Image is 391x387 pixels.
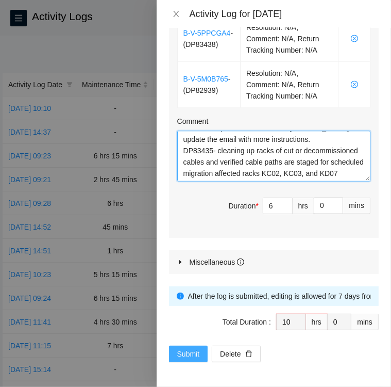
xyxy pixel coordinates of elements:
span: - ( DP82939 ) [183,75,231,94]
label: Comment [177,116,209,127]
span: delete [245,350,252,359]
div: Activity Log for [DATE] [190,8,379,20]
span: close-circle [344,81,364,88]
td: Resolution: N/A, Comment: N/A, Return Tracking Number: N/A [241,16,338,62]
span: close [172,10,180,18]
span: Submit [177,348,200,360]
div: Miscellaneous [190,256,245,268]
button: Close [169,9,183,19]
span: Delete [220,348,241,360]
a: B-V-5PPCGA4 [183,29,231,37]
button: Deletedelete [212,346,260,362]
span: caret-right [177,259,183,265]
textarea: Comment [177,131,370,182]
td: Resolution: N/A, Comment: N/A, Return Tracking Number: N/A [241,62,338,108]
a: B-V-5M0B765 [183,75,228,83]
div: mins [343,198,370,214]
button: Submit [169,346,208,362]
div: Total Duration : [223,316,271,328]
div: hrs [293,198,314,214]
div: hrs [306,314,328,330]
div: Duration [229,200,259,212]
span: - ( DP83438 ) [183,29,233,49]
div: mins [351,314,379,330]
span: info-circle [237,259,244,266]
span: info-circle [177,293,184,300]
span: close-circle [344,35,364,42]
div: Miscellaneous info-circle [169,250,379,274]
